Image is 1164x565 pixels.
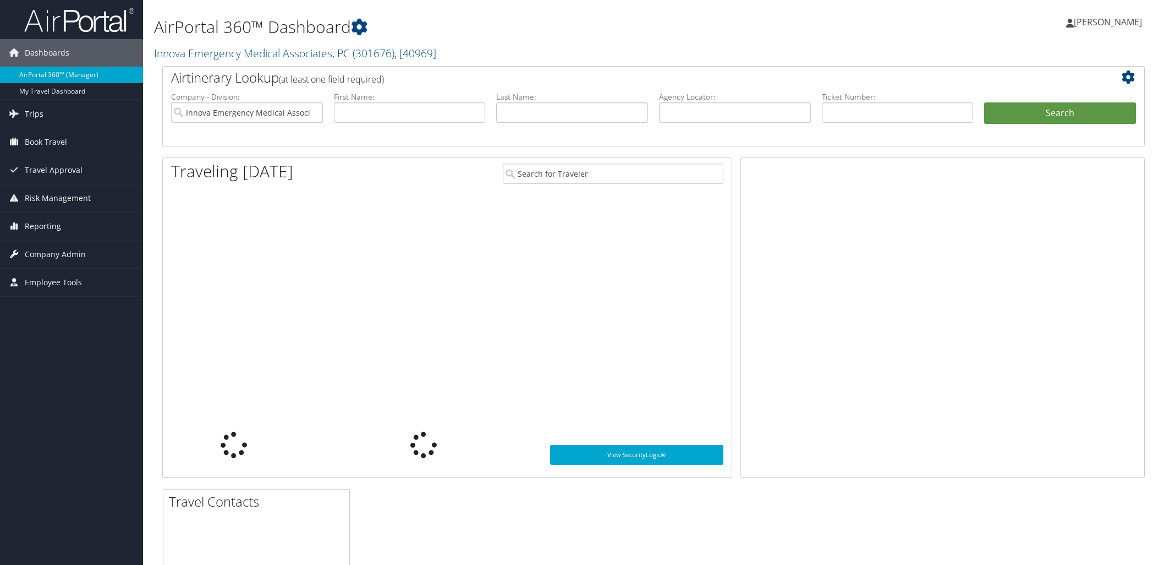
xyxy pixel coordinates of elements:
button: Search [984,102,1136,124]
span: Reporting [25,213,61,240]
a: [PERSON_NAME] [1066,6,1153,39]
label: Ticket Number: [822,91,974,102]
a: Innova Emergency Medical Associates, PC [154,46,436,61]
span: Book Travel [25,128,67,156]
a: View SecurityLogic® [550,445,723,465]
span: Company Admin [25,241,86,268]
label: Last Name: [496,91,648,102]
span: [PERSON_NAME] [1074,16,1142,28]
span: Dashboards [25,39,69,67]
h2: Travel Contacts [169,492,349,511]
span: Risk Management [25,184,91,212]
span: Trips [25,100,43,128]
input: Search for Traveler [503,164,723,184]
span: ( 301676 ) [353,46,394,61]
label: Agency Locator: [659,91,811,102]
h1: Traveling [DATE] [171,160,293,183]
span: Travel Approval [25,156,83,184]
h2: Airtinerary Lookup [171,68,1054,87]
label: First Name: [334,91,486,102]
span: (at least one field required) [279,73,384,85]
h1: AirPortal 360™ Dashboard [154,15,820,39]
span: , [ 40969 ] [394,46,436,61]
label: Company - Division: [171,91,323,102]
span: Employee Tools [25,269,82,296]
img: airportal-logo.png [24,7,134,33]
